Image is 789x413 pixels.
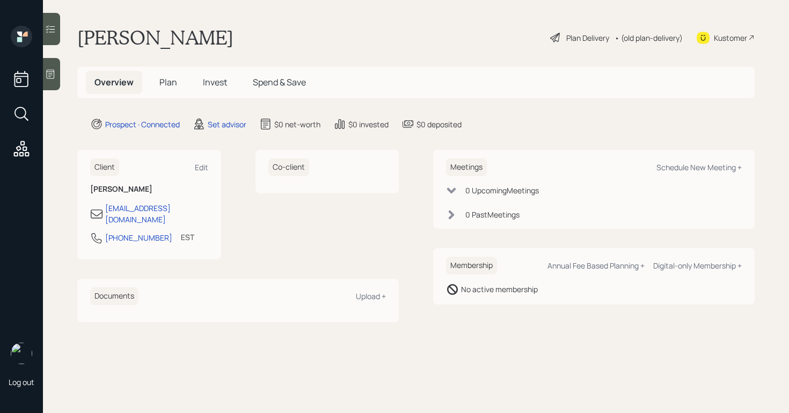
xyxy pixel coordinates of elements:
div: Kustomer [714,32,747,44]
div: Digital-only Membership + [653,260,742,271]
div: $0 net-worth [274,119,320,130]
div: $0 invested [348,119,389,130]
span: Invest [203,76,227,88]
div: Log out [9,377,34,387]
img: retirable_logo.png [11,343,32,364]
h6: Meetings [446,158,487,176]
div: 0 Upcoming Meeting s [465,185,539,196]
div: 0 Past Meeting s [465,209,520,220]
div: Prospect · Connected [105,119,180,130]
h6: Client [90,158,119,176]
h6: Co-client [268,158,309,176]
h6: [PERSON_NAME] [90,185,208,194]
div: • (old plan-delivery) [615,32,683,44]
div: Annual Fee Based Planning + [547,260,645,271]
div: EST [181,231,194,243]
div: No active membership [461,284,538,295]
h6: Documents [90,287,138,305]
div: $0 deposited [417,119,462,130]
div: Upload + [356,291,386,301]
span: Overview [94,76,134,88]
div: Schedule New Meeting + [656,162,742,172]
span: Plan [159,76,177,88]
h6: Membership [446,257,497,274]
span: Spend & Save [253,76,306,88]
div: [PHONE_NUMBER] [105,232,172,243]
div: Edit [195,162,208,172]
h1: [PERSON_NAME] [77,26,233,49]
div: [EMAIL_ADDRESS][DOMAIN_NAME] [105,202,208,225]
div: Plan Delivery [566,32,609,44]
div: Set advisor [208,119,246,130]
